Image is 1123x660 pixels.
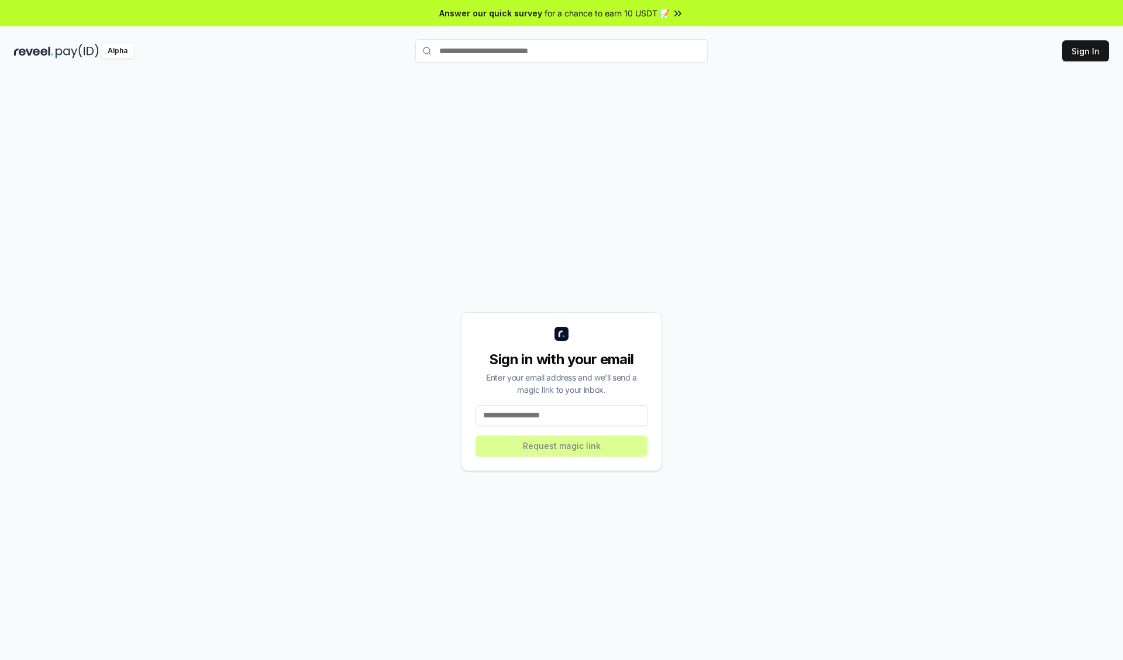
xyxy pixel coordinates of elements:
div: Enter your email address and we’ll send a magic link to your inbox. [476,371,647,396]
span: Answer our quick survey [439,7,542,19]
img: reveel_dark [14,44,53,58]
button: Sign In [1062,40,1109,61]
img: logo_small [554,327,569,341]
span: for a chance to earn 10 USDT 📝 [545,7,670,19]
div: Alpha [101,44,134,58]
div: Sign in with your email [476,350,647,369]
img: pay_id [56,44,99,58]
